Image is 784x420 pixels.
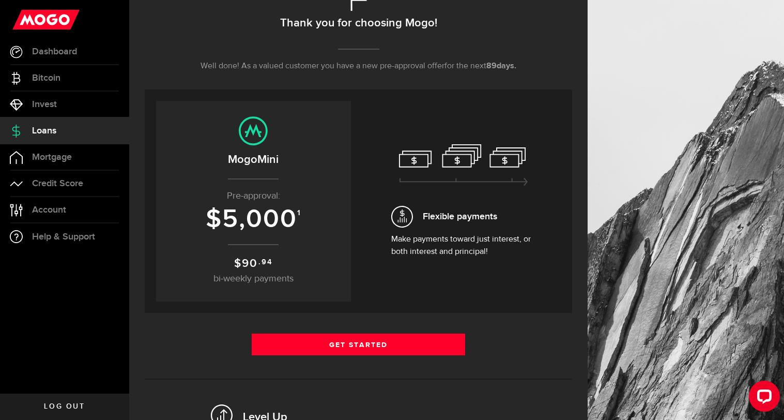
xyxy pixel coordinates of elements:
sup: .94 [258,257,272,268]
p: Make payments toward just interest, or both interest and principal! [391,233,536,258]
span: Account [32,205,66,215]
h2: MogoMini [166,151,341,168]
span: Loans [32,126,56,136]
span: Flexible payments [423,209,497,223]
span: Help & Support [32,232,95,242]
h2: Thank you for choosing Mogo! [280,12,437,34]
span: Log out [44,403,85,410]
span: Invest [32,100,57,109]
span: days. [497,62,516,70]
sup: 1 [297,208,301,218]
span: 89 [486,62,497,70]
span: $ [206,204,222,235]
span: 90 [242,257,258,271]
span: Credit Score [32,179,83,188]
span: Dashboard [32,47,77,56]
span: $ [234,257,242,271]
span: 5,000 [222,204,297,235]
iframe: LiveChat chat widget [741,377,784,420]
span: Well done! As a valued customer you have a new pre-approval offer [201,62,444,70]
a: Get Started [252,334,466,355]
span: for the next [444,62,486,70]
p: Pre-approval: [166,189,341,203]
span: Mortgage [32,153,72,162]
span: Bitcoin [32,73,60,83]
span: bi-weekly payments [213,274,294,283]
